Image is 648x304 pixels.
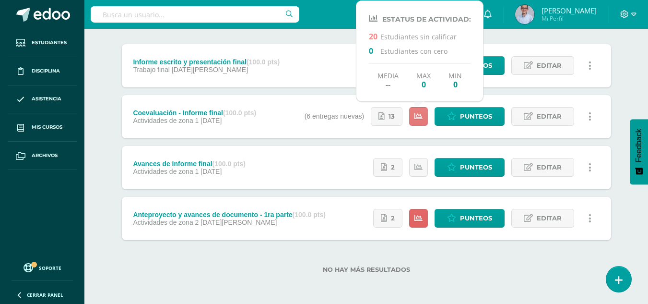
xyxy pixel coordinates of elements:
span: [DATE][PERSON_NAME] [200,219,277,226]
a: Mis cursos [8,113,77,142]
span: Actividades de zona 1 [133,117,199,124]
span: Feedback [635,129,643,162]
strong: (100.0 pts) [223,109,256,117]
a: 13 [371,107,402,126]
span: Punteos [460,108,492,125]
span: -- [377,80,399,89]
div: Avances de Informe final [133,160,245,168]
span: [DATE] [200,117,222,124]
span: Soporte [39,265,61,271]
span: Editar [537,108,562,125]
span: Punteos [460,57,492,74]
span: Disciplina [32,67,60,75]
span: 2 [391,158,395,176]
span: Asistencia [32,95,61,103]
label: No hay más resultados [122,266,611,273]
span: Mis cursos [32,123,62,131]
span: Editar [537,209,562,227]
span: 13 [389,108,395,125]
span: 2 [391,209,395,227]
span: Punteos [460,209,492,227]
strong: (100.0 pts) [293,211,326,219]
button: Feedback - Mostrar encuesta [630,119,648,184]
span: [DATE][PERSON_NAME] [172,66,248,73]
span: Archivos [32,152,58,159]
div: Anteproyecto y avances de documento - 1ra parte [133,211,325,219]
span: 0 [448,80,462,89]
strong: (100.0 pts) [212,160,246,168]
img: 54d5abf9b2742d70e04350d565128aa6.png [515,5,534,24]
span: Punteos [460,158,492,176]
div: Min [448,72,462,89]
span: Mi Perfil [542,14,597,23]
span: 0 [416,80,431,89]
span: Cerrar panel [27,292,63,298]
span: Actividades de zona 2 [133,219,199,226]
a: Punteos [435,209,505,228]
a: Punteos [435,107,505,126]
span: Estudiantes [32,39,67,47]
a: Estudiantes [8,29,77,57]
a: Asistencia [8,85,77,114]
input: Busca un usuario... [91,6,299,23]
div: Informe escrito y presentación final [133,58,280,66]
span: 20 [369,31,380,41]
p: Estudiantes sin calificar [369,31,471,41]
p: Estudiantes con cero [369,46,471,56]
span: Editar [537,158,562,176]
span: Trabajo final [133,66,170,73]
a: 2 [373,158,402,177]
span: Editar [537,57,562,74]
a: 2 [373,209,402,228]
div: Media [377,72,399,89]
a: Punteos [435,158,505,177]
span: [PERSON_NAME] [542,6,597,15]
span: [DATE] [200,168,222,175]
h4: Estatus de Actividad: [369,14,471,24]
span: 0 [369,46,380,55]
a: Archivos [8,142,77,170]
strong: (100.0 pts) [247,58,280,66]
div: Max [416,72,431,89]
a: Disciplina [8,57,77,85]
div: Coevaluación - Informe final [133,109,256,117]
span: Actividades de zona 1 [133,168,199,175]
a: Soporte [12,261,73,274]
